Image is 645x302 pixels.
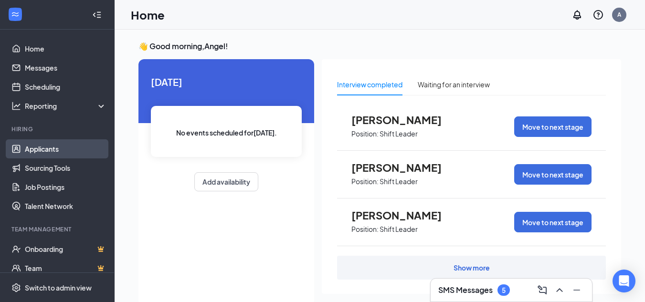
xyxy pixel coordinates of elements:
p: Shift Leader [380,225,418,234]
span: [DATE] [151,74,302,89]
p: Position: [351,129,379,138]
div: A [617,10,621,19]
h1: Home [131,7,165,23]
p: Shift Leader [380,177,418,186]
a: Talent Network [25,197,106,216]
h3: 👋 Good morning, Angel ! [138,41,621,52]
span: [PERSON_NAME] [351,161,456,174]
a: Scheduling [25,77,106,96]
button: Add availability [194,172,258,191]
button: Move to next stage [514,164,592,185]
svg: QuestionInfo [592,9,604,21]
div: Switch to admin view [25,283,92,292]
span: No events scheduled for [DATE] . [176,127,277,138]
div: Team Management [11,225,105,233]
div: Waiting for an interview [418,79,490,90]
h3: SMS Messages [438,285,493,295]
div: Reporting [25,101,107,111]
svg: Notifications [571,9,583,21]
button: ChevronUp [552,282,567,298]
div: Hiring [11,125,105,133]
a: Sourcing Tools [25,158,106,177]
span: [PERSON_NAME] [351,114,456,126]
button: Minimize [569,282,584,298]
div: Interview completed [337,79,402,90]
button: Move to next stage [514,212,592,232]
span: [PERSON_NAME] [351,209,456,221]
svg: WorkstreamLogo [11,10,20,19]
a: OnboardingCrown [25,240,106,259]
div: Open Intercom Messenger [613,270,635,292]
p: Shift Leader [380,129,418,138]
a: Home [25,39,106,58]
button: Move to next stage [514,116,592,137]
a: TeamCrown [25,259,106,278]
svg: Settings [11,283,21,292]
svg: Collapse [92,10,102,20]
div: 5 [502,286,506,294]
svg: Minimize [571,284,582,296]
a: Messages [25,58,106,77]
div: Show more [454,263,490,272]
svg: Analysis [11,101,21,111]
button: ComposeMessage [535,282,550,298]
a: Job Postings [25,177,106,197]
p: Position: [351,225,379,234]
a: Applicants [25,139,106,158]
svg: ComposeMessage [537,284,548,296]
svg: ChevronUp [554,284,565,296]
p: Position: [351,177,379,186]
